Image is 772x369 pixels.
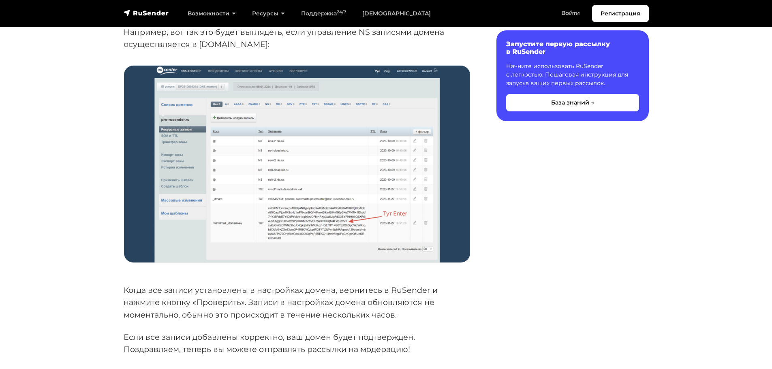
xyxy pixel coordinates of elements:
p: Например, вот так это будет выглядеть, если управление NS записями домена осуществляется в [DOMAI... [124,26,470,51]
p: Когда все записи установлены в настройках домена, вернитесь в RuSender и нажмите кнопку «Проверит... [124,284,470,321]
a: Запустите первую рассылку в RuSender Начните использовать RuSender с легкостью. Пошаговая инструк... [496,30,649,121]
sup: 24/7 [337,9,346,15]
a: Войти [553,5,588,21]
a: Возможности [180,5,244,22]
img: RuSender [124,9,169,17]
a: [DEMOGRAPHIC_DATA] [354,5,439,22]
img: Управление записями домена в Nic.ru [124,66,470,262]
a: Регистрация [592,5,649,22]
p: Начните использовать RuSender с легкостью. Пошаговая инструкция для запуска ваших первых рассылок. [506,62,639,87]
button: База знаний → [506,94,639,111]
a: Поддержка24/7 [293,5,354,22]
p: Если все записи добавлены корректно, ваш домен будет подтвержден. Поздравляем, теперь вы можете о... [124,331,470,356]
h6: Запустите первую рассылку в RuSender [506,40,639,55]
a: Ресурсы [244,5,293,22]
